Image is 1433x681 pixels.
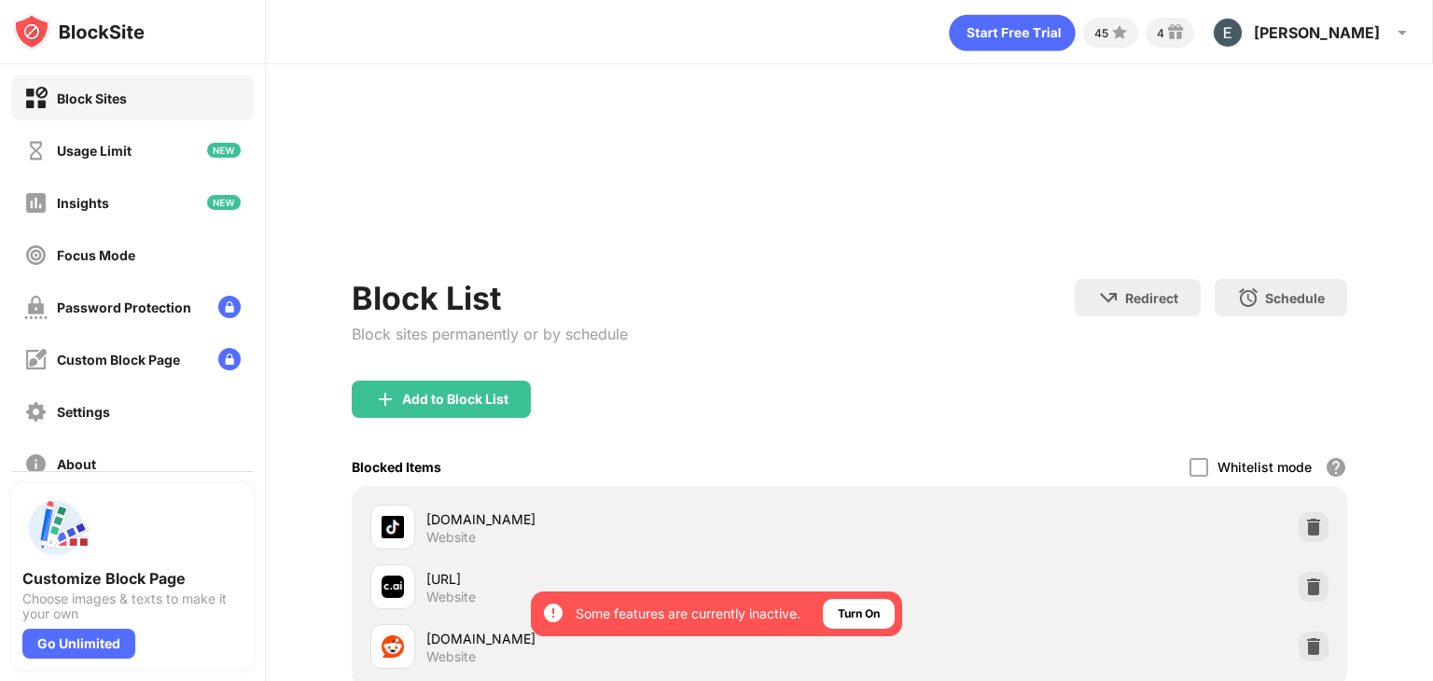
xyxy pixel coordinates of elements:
img: favicons [382,635,404,658]
div: Redirect [1125,290,1178,306]
img: push-custom-page.svg [22,494,90,562]
div: [DOMAIN_NAME] [426,509,849,529]
div: Customize Block Page [22,569,243,588]
div: Whitelist mode [1217,459,1312,475]
div: animation [949,14,1076,51]
div: Website [426,589,476,605]
img: password-protection-off.svg [24,296,48,319]
div: Some features are currently inactive. [576,605,800,623]
div: [DOMAIN_NAME] [426,629,849,648]
img: error-circle-white.svg [542,602,564,624]
div: Blocked Items [352,459,441,475]
img: ACg8ocJIhD0X-Ze5pghcLIEnFGRWpnZmEQqO1AEGD53SmX6Gt7z3Mw=s96-c [1213,18,1243,48]
img: favicons [382,576,404,598]
div: Insights [57,195,109,211]
img: new-icon.svg [207,195,241,210]
div: [URL] [426,569,849,589]
div: Block List [352,279,628,317]
div: Settings [57,404,110,420]
div: Website [426,648,476,665]
div: 45 [1094,26,1108,40]
img: lock-menu.svg [218,296,241,318]
img: block-on.svg [24,87,48,110]
div: Custom Block Page [57,352,180,368]
div: Add to Block List [402,392,508,407]
div: Password Protection [57,299,191,315]
div: Usage Limit [57,143,132,159]
div: Website [426,529,476,546]
img: reward-small.svg [1164,21,1187,44]
img: settings-off.svg [24,400,48,424]
img: favicons [382,516,404,538]
img: points-small.svg [1108,21,1131,44]
img: focus-off.svg [24,243,48,267]
div: About [57,456,96,472]
div: Go Unlimited [22,629,135,659]
div: Focus Mode [57,247,135,263]
iframe: Banner [352,117,1347,257]
img: logo-blocksite.svg [13,13,145,50]
div: Schedule [1265,290,1325,306]
div: [PERSON_NAME] [1254,23,1380,42]
img: about-off.svg [24,452,48,476]
img: customize-block-page-off.svg [24,348,48,371]
img: new-icon.svg [207,143,241,158]
div: Block Sites [57,90,127,106]
div: 4 [1157,26,1164,40]
img: insights-off.svg [24,191,48,215]
div: Block sites permanently or by schedule [352,325,628,343]
div: Choose images & texts to make it your own [22,591,243,621]
img: lock-menu.svg [218,348,241,370]
img: time-usage-off.svg [24,139,48,162]
div: Turn On [838,605,880,623]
